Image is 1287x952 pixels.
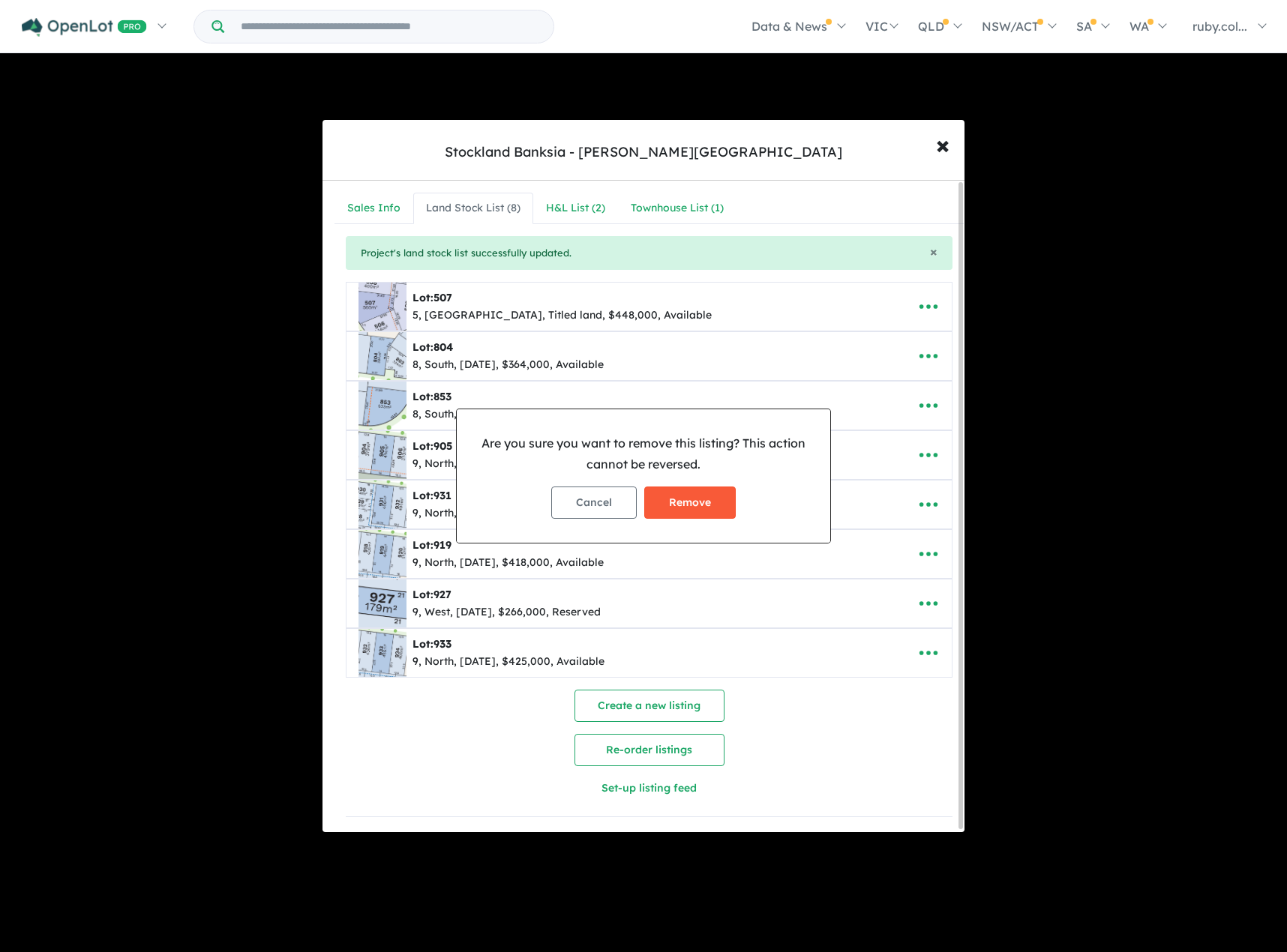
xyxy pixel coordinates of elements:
p: Are you sure you want to remove this listing? This action cannot be reversed. [469,433,818,474]
button: Cancel [551,486,637,519]
span: ruby.col... [1192,19,1247,34]
img: Openlot PRO Logo White [22,18,147,37]
button: Remove [644,486,736,519]
input: Try estate name, suburb, builder or developer [227,10,550,43]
